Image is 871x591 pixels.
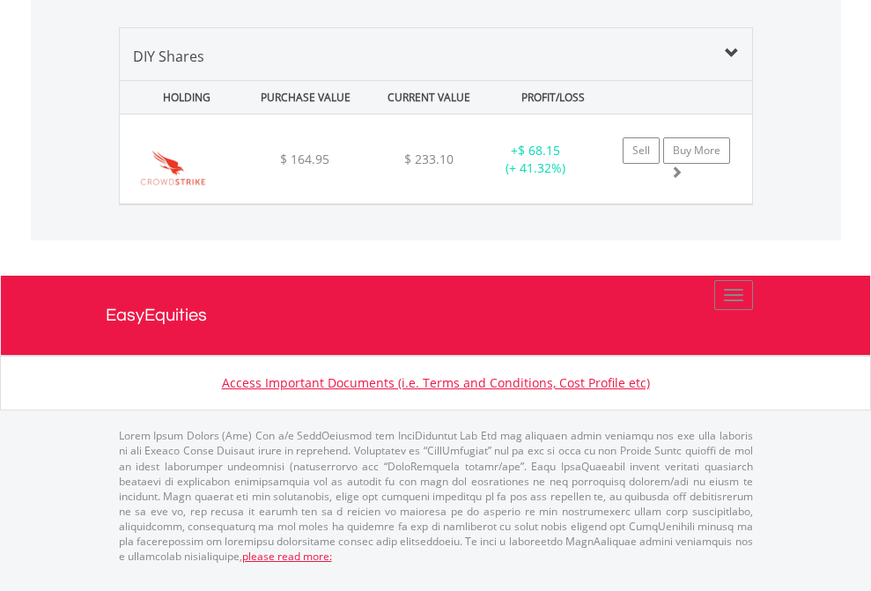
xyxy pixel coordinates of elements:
[242,549,332,564] a: please read more:
[481,142,591,177] div: + (+ 41.32%)
[369,81,489,114] div: CURRENT VALUE
[663,137,730,164] a: Buy More
[404,151,454,167] span: $ 233.10
[119,428,753,564] p: Lorem Ipsum Dolors (Ame) Con a/e SeddOeiusmod tem InciDiduntut Lab Etd mag aliquaen admin veniamq...
[122,81,241,114] div: HOLDING
[106,276,766,355] a: EasyEquities
[246,81,365,114] div: PURCHASE VALUE
[518,142,560,159] span: $ 68.15
[280,151,329,167] span: $ 164.95
[222,374,650,391] a: Access Important Documents (i.e. Terms and Conditions, Cost Profile etc)
[493,81,613,114] div: PROFIT/LOSS
[623,137,660,164] a: Sell
[129,137,218,199] img: EQU.US.CRWD.png
[133,47,204,66] span: DIY Shares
